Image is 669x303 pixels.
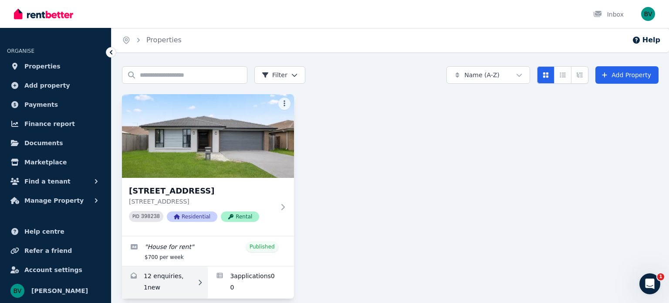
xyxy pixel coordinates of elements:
[122,236,294,266] a: Edit listing: House for rent
[254,66,305,84] button: Filter
[24,157,67,167] span: Marketplace
[24,80,70,91] span: Add property
[446,66,530,84] button: Name (A-Z)
[7,48,34,54] span: ORGANISE
[537,66,554,84] button: Card view
[262,71,287,79] span: Filter
[122,94,294,236] a: 7 Wicker Rd, Park Ridge[STREET_ADDRESS][STREET_ADDRESS]PID 398238ResidentialRental
[7,223,104,240] a: Help centre
[595,66,659,84] a: Add Property
[7,192,104,209] button: Manage Property
[554,66,571,84] button: Compact list view
[167,211,217,222] span: Residential
[24,226,64,237] span: Help centre
[537,66,588,84] div: View options
[122,266,208,299] a: Enquiries for 7 Wicker Rd, Park Ridge
[24,138,63,148] span: Documents
[24,245,72,256] span: Refer a friend
[31,286,88,296] span: [PERSON_NAME]
[464,71,500,79] span: Name (A-Z)
[7,115,104,133] a: Finance report
[7,134,104,152] a: Documents
[24,265,82,275] span: Account settings
[7,173,104,190] button: Find a tenant
[7,96,104,113] a: Payments
[7,58,104,75] a: Properties
[146,36,182,44] a: Properties
[571,66,588,84] button: Expanded list view
[122,94,294,178] img: 7 Wicker Rd, Park Ridge
[7,261,104,279] a: Account settings
[593,10,624,19] div: Inbox
[641,7,655,21] img: Benmon Mammen Varghese
[129,185,275,197] h3: [STREET_ADDRESS]
[278,98,291,110] button: More options
[632,35,660,45] button: Help
[129,197,275,206] p: [STREET_ADDRESS]
[24,119,75,129] span: Finance report
[208,266,294,299] a: Applications for 7 Wicker Rd, Park Ridge
[221,211,259,222] span: Rental
[141,214,160,220] code: 398238
[14,7,73,20] img: RentBetter
[657,273,664,280] span: 1
[7,153,104,171] a: Marketplace
[639,273,660,294] iframe: Intercom live chat
[24,99,58,110] span: Payments
[7,242,104,259] a: Refer a friend
[132,214,139,219] small: PID
[7,77,104,94] a: Add property
[24,176,71,187] span: Find a tenant
[111,28,192,52] nav: Breadcrumb
[24,61,61,71] span: Properties
[10,284,24,298] img: Benmon Mammen Varghese
[24,195,84,206] span: Manage Property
